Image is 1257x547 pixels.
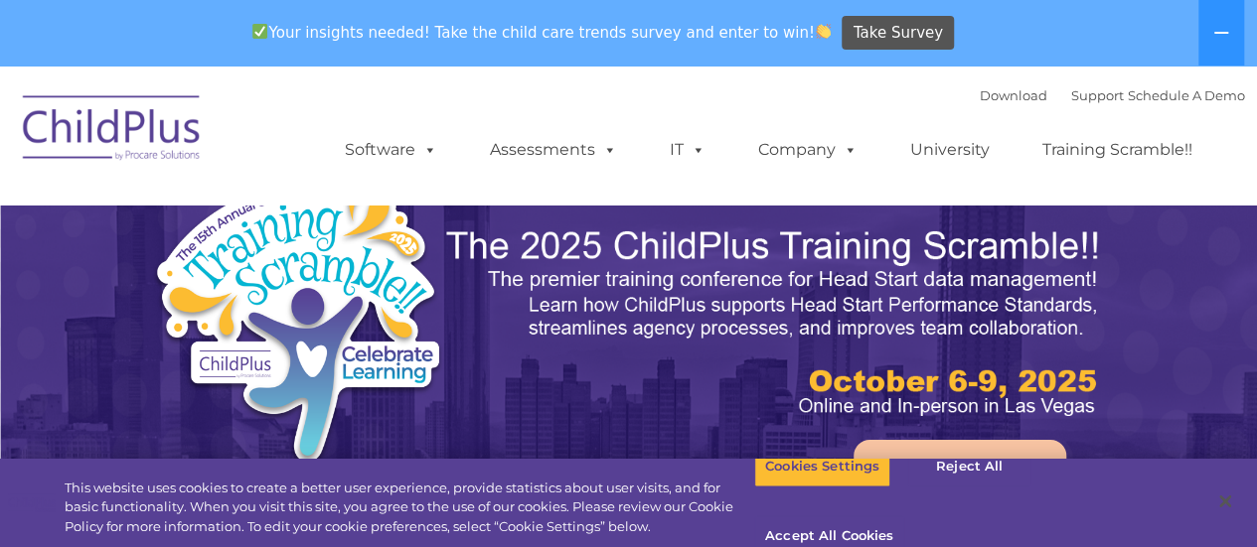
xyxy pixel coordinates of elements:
a: Take Survey [842,16,954,51]
span: Last name [276,131,337,146]
a: Software [325,130,457,170]
span: Phone number [276,212,361,227]
a: Learn More [854,440,1066,495]
div: This website uses cookies to create a better user experience, provide statistics about user visit... [65,479,754,537]
font: | [980,87,1245,103]
a: Assessments [470,130,637,170]
img: ✅ [252,24,267,39]
a: Schedule A Demo [1128,87,1245,103]
a: University [890,130,1010,170]
a: Support [1071,87,1124,103]
img: 👏 [816,24,831,39]
a: Training Scramble!! [1022,130,1212,170]
span: Take Survey [854,16,943,51]
img: ChildPlus by Procare Solutions [13,81,212,181]
span: Your insights needed! Take the child care trends survey and enter to win! [244,13,840,52]
button: Close [1203,479,1247,523]
a: Download [980,87,1047,103]
a: IT [650,130,725,170]
a: Company [738,130,877,170]
button: Reject All [907,446,1031,487]
button: Cookies Settings [754,446,890,487]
